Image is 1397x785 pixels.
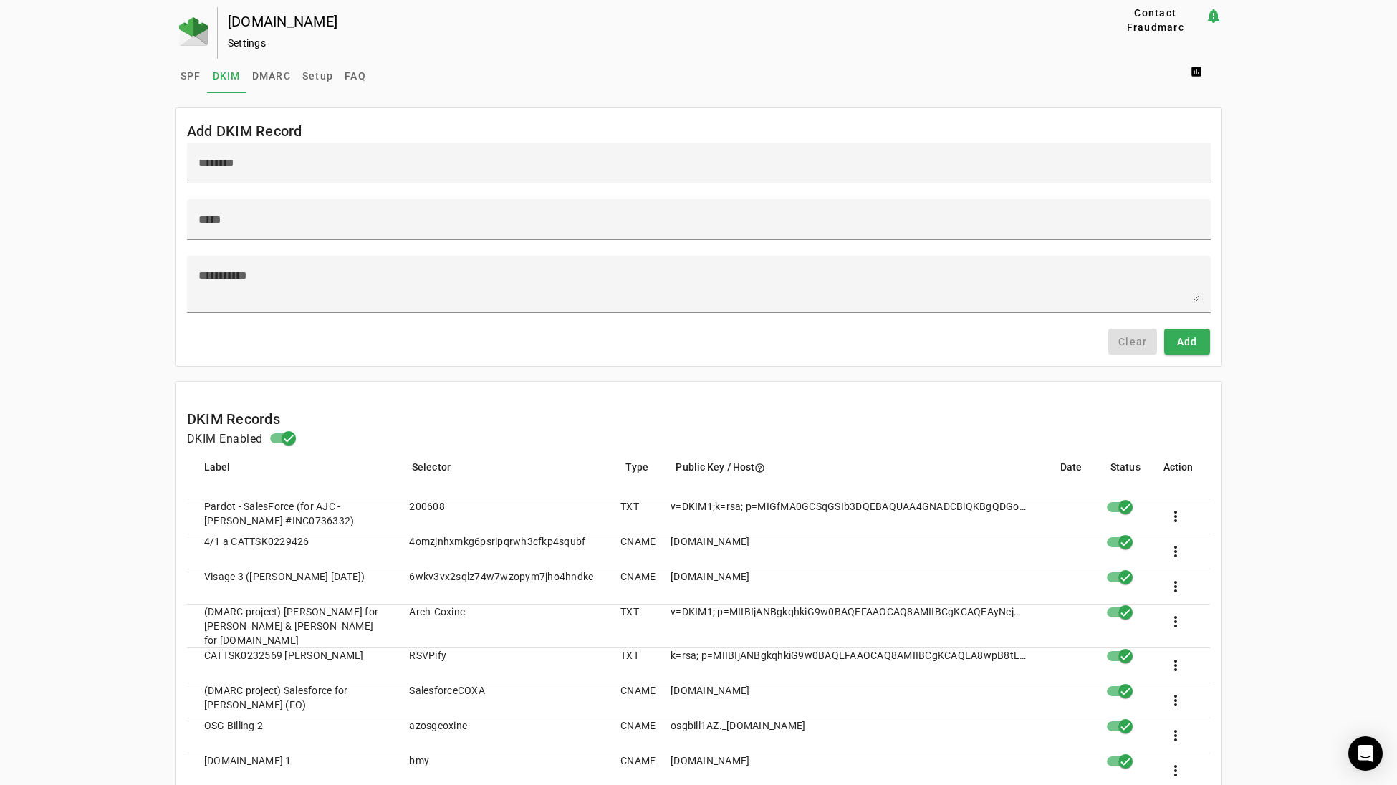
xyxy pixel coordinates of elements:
[187,408,280,430] mat-card-title: DKIM Records
[207,59,246,93] a: DKIM
[187,605,398,648] mat-cell: (DMARC project) [PERSON_NAME] for [PERSON_NAME] & [PERSON_NAME] for [DOMAIN_NAME]
[187,718,398,753] mat-cell: OSG Billing 2
[213,71,241,81] span: DKIM
[659,605,1038,648] mat-cell: v=DKIM1; p=MIIBIjANBgkqhkiG9w0BAQEFAAOCAQ8AMIIBCgKCAQEAyNcjOcZuPL/BCgzgsqIlfxQTuDTFHE1wUaH0qHGy8M...
[187,459,400,499] mat-header-cell: Label
[609,718,659,753] mat-cell: CNAME
[614,459,664,499] mat-header-cell: Type
[398,569,609,605] mat-cell: 6wkv3vx2sqlz74w7wzopym7jho4hndke
[659,718,1038,753] mat-cell: osgbill1AZ._[DOMAIN_NAME]
[228,14,1060,29] div: [DOMAIN_NAME]
[398,499,609,534] mat-cell: 200608
[187,120,302,143] mat-card-title: Add DKIM Record
[187,569,398,605] mat-cell: Visage 3 ([PERSON_NAME] [DATE])
[181,71,201,81] span: SPF
[1152,459,1211,499] mat-header-cell: Action
[609,605,659,648] mat-cell: TXT
[187,534,398,569] mat-cell: 4/1 a CATTSK0229426
[754,463,765,473] i: help_outline
[398,605,609,648] mat-cell: Arch-Coxinc
[228,36,1060,50] div: Settings
[609,648,659,683] mat-cell: TXT
[609,569,659,605] mat-cell: CNAME
[398,718,609,753] mat-cell: azosgcoxinc
[1099,459,1152,499] mat-header-cell: Status
[187,499,398,534] mat-cell: Pardot - SalesForce (for AJC - [PERSON_NAME] #INC0736332)
[246,59,297,93] a: DMARC
[659,534,1038,569] mat-cell: [DOMAIN_NAME]
[398,683,609,718] mat-cell: SalesforceCOXA
[1111,6,1199,34] span: Contact Fraudmarc
[187,648,398,683] mat-cell: CATTSK0232569 [PERSON_NAME]
[297,59,339,93] a: Setup
[179,17,208,46] img: Fraudmarc Logo
[1164,329,1210,355] button: Add
[659,499,1038,534] mat-cell: v=DKIM1;k=rsa; p=MIGfMA0GCSqGSIb3DQEBAQUAA4GNADCBiQKBgQDGoQCNwAQdJBy23MrShs1EuHqK/dtDC33QrTqgWd9C...
[1177,334,1198,349] span: Add
[175,59,207,93] a: SPF
[609,683,659,718] mat-cell: CNAME
[187,683,398,718] mat-cell: (DMARC project) Salesforce for [PERSON_NAME] (FO)
[187,430,263,448] h4: DKIM Enabled
[659,648,1038,683] mat-cell: k=rsa; p=MIIBIjANBgkqhkiG9w0BAQEFAAOCAQ8AMIIBCgKCAQEA8wpB8tLgmWO4N5Xvnid6qGC+HHbWjrmvmhPfqIAdJ93b...
[664,459,1049,499] mat-header-cell: Public Key / Host
[302,71,333,81] span: Setup
[1105,7,1205,33] button: Contact Fraudmarc
[345,71,366,81] span: FAQ
[1049,459,1099,499] mat-header-cell: Date
[659,683,1038,718] mat-cell: [DOMAIN_NAME]
[400,459,614,499] mat-header-cell: Selector
[609,534,659,569] mat-cell: CNAME
[1348,736,1383,771] div: Open Intercom Messenger
[1205,7,1222,24] mat-icon: notification_important
[339,59,372,93] a: FAQ
[398,648,609,683] mat-cell: RSVPify
[659,569,1038,605] mat-cell: [DOMAIN_NAME]
[609,499,659,534] mat-cell: TXT
[252,71,291,81] span: DMARC
[398,534,609,569] mat-cell: 4omzjnhxmkg6psripqrwh3cfkp4squbf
